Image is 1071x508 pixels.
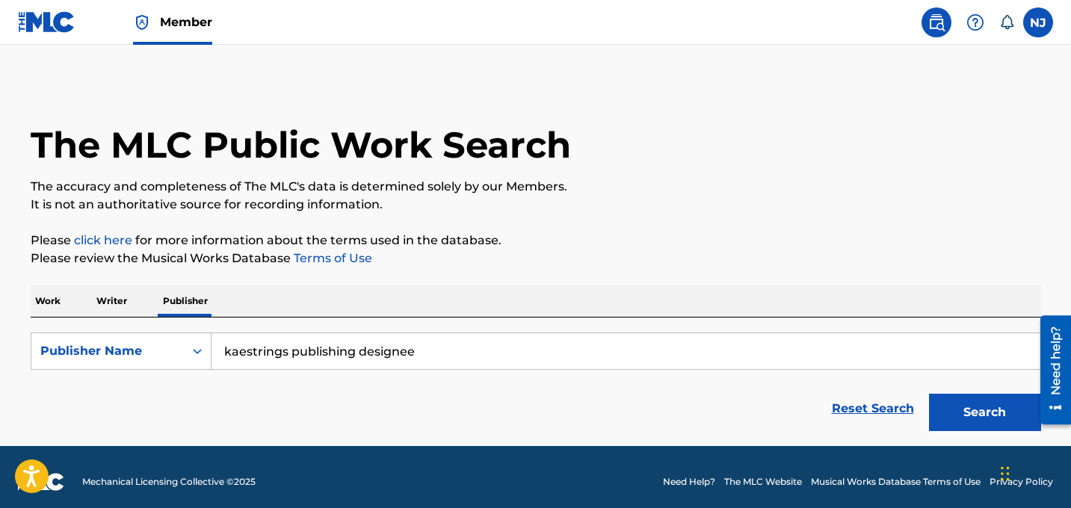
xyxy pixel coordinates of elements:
p: Writer [92,285,132,317]
img: search [928,13,945,31]
form: Search Form [31,332,1041,439]
iframe: Resource Center [1029,310,1071,430]
a: Terms of Use [291,251,372,265]
iframe: Chat Widget [996,436,1071,508]
a: click here [74,233,132,247]
a: Reset Search [824,392,922,425]
a: The MLC Website [724,475,802,489]
p: Please review the Musical Works Database [31,250,1041,267]
div: Drag [1001,451,1010,496]
p: Publisher [158,285,212,317]
a: Privacy Policy [990,475,1053,489]
a: Public Search [922,7,951,37]
p: Please for more information about the terms used in the database. [31,232,1041,250]
div: User Menu [1023,7,1053,37]
div: Publisher Name [40,342,175,360]
a: Musical Works Database Terms of Use [811,475,981,489]
h1: The MLC Public Work Search [31,123,571,167]
img: Top Rightsholder [133,13,151,31]
img: help [966,13,984,31]
span: Mechanical Licensing Collective © 2025 [82,475,256,489]
p: It is not an authoritative source for recording information. [31,196,1041,214]
a: Need Help? [663,475,715,489]
p: The accuracy and completeness of The MLC's data is determined solely by our Members. [31,178,1041,196]
span: Member [160,13,212,31]
p: Work [31,285,65,317]
div: Notifications [999,15,1014,30]
img: MLC Logo [18,11,75,33]
button: Search [929,394,1041,431]
div: Help [960,7,990,37]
